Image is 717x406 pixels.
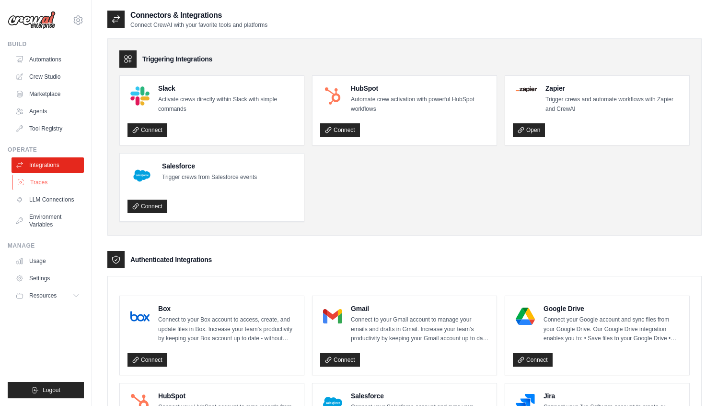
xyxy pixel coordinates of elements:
[8,40,84,48] div: Build
[351,304,489,313] h4: Gmail
[323,86,342,106] img: HubSpot Logo
[130,255,212,264] h3: Authenticated Integrations
[158,95,296,114] p: Activate crews directly within Slack with simple commands
[43,386,60,394] span: Logout
[12,271,84,286] a: Settings
[516,86,537,92] img: Zapier Logo
[544,304,682,313] h4: Google Drive
[8,11,56,29] img: Logo
[12,69,84,84] a: Crew Studio
[8,382,84,398] button: Logout
[545,84,682,93] h4: Zapier
[8,146,84,154] div: Operate
[142,54,212,64] h3: Triggering Integrations
[158,391,296,401] h4: HubSpot
[12,288,84,303] button: Resources
[320,353,360,367] a: Connect
[323,307,342,326] img: Gmail Logo
[12,192,84,207] a: LLM Connections
[12,86,84,102] a: Marketplace
[12,209,84,232] a: Environment Variables
[12,253,84,269] a: Usage
[130,10,267,21] h2: Connectors & Integrations
[158,304,296,313] h4: Box
[130,307,150,326] img: Box Logo
[351,84,489,93] h4: HubSpot
[351,391,489,401] h4: Salesforce
[544,315,682,344] p: Connect your Google account and sync files from your Google Drive. Our Google Drive integration e...
[545,95,682,114] p: Trigger crews and automate workflows with Zapier and CrewAI
[127,123,167,137] a: Connect
[544,391,682,401] h4: Jira
[162,173,257,182] p: Trigger crews from Salesforce events
[127,200,167,213] a: Connect
[516,307,535,326] img: Google Drive Logo
[12,175,85,190] a: Traces
[12,121,84,136] a: Tool Registry
[351,315,489,344] p: Connect to your Gmail account to manage your emails and drafts in Gmail. Increase your team’s pro...
[513,123,545,137] a: Open
[158,84,296,93] h4: Slack
[351,95,489,114] p: Automate crew activation with powerful HubSpot workflows
[8,242,84,250] div: Manage
[127,353,167,367] a: Connect
[130,86,150,106] img: Slack Logo
[162,161,257,171] h4: Salesforce
[12,52,84,67] a: Automations
[130,21,267,29] p: Connect CrewAI with your favorite tools and platforms
[513,353,553,367] a: Connect
[29,292,57,299] span: Resources
[130,164,153,187] img: Salesforce Logo
[320,123,360,137] a: Connect
[12,104,84,119] a: Agents
[12,157,84,173] a: Integrations
[158,315,296,344] p: Connect to your Box account to access, create, and update files in Box. Increase your team’s prod...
